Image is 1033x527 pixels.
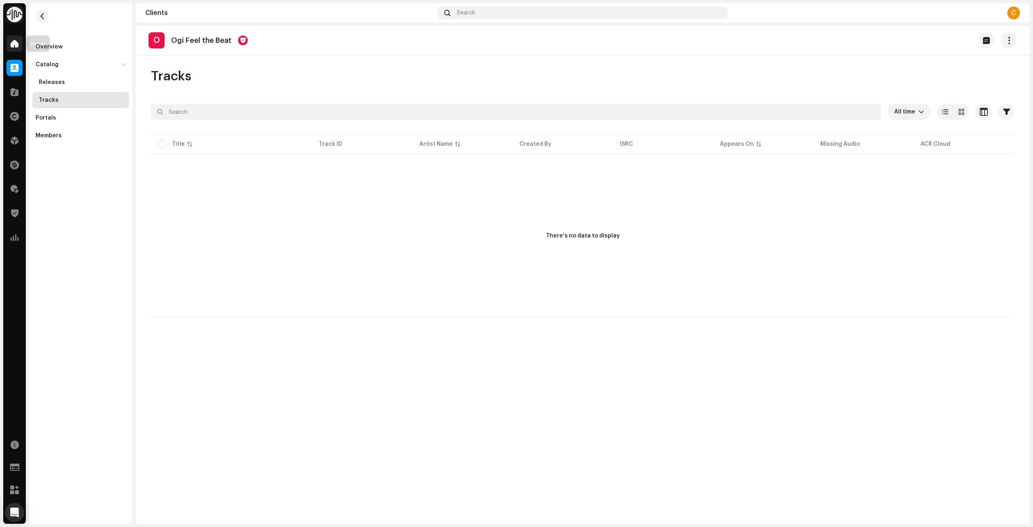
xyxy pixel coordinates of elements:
[6,6,23,23] img: 0f74c21f-6d1c-4dbc-9196-dbddad53419e
[32,110,129,126] re-m-nav-item: Portals
[894,104,918,120] span: All time
[546,232,620,240] div: There's no data to display
[145,10,435,16] div: Clients
[36,44,63,50] div: Overview
[5,503,24,522] div: Open Intercom Messenger
[32,39,129,55] re-m-nav-item: Overview
[151,104,881,120] input: Search
[36,61,59,68] div: Catalog
[32,128,129,144] re-m-nav-item: Members
[171,36,232,45] p: Ogi Feel the Beat
[39,79,65,86] div: Releases
[1007,6,1020,19] div: C
[918,104,924,120] div: dropdown trigger
[457,10,475,16] span: Search
[148,32,165,48] div: O
[39,97,59,103] div: Tracks
[151,68,191,84] span: Tracks
[32,92,129,108] re-m-nav-item: Tracks
[36,132,62,139] div: Members
[36,115,56,121] div: Portals
[32,74,129,90] re-m-nav-item: Releases
[32,57,129,108] re-m-nav-dropdown: Catalog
